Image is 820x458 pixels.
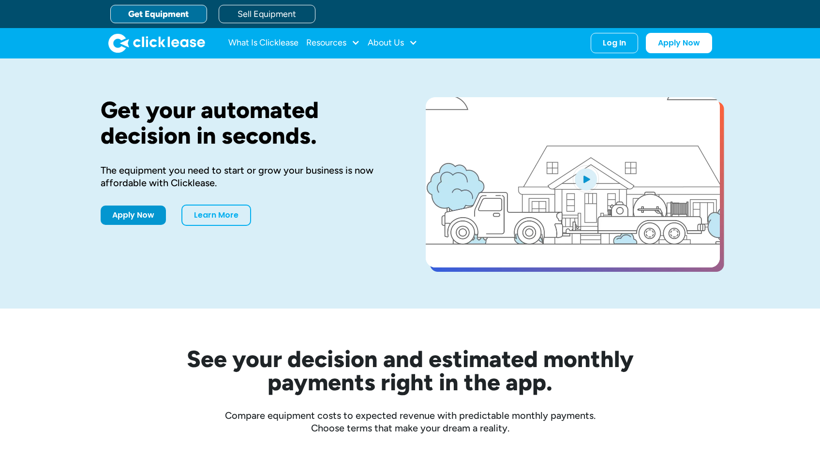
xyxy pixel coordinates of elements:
a: Apply Now [101,206,166,225]
div: Resources [306,33,360,53]
div: About Us [368,33,417,53]
a: What Is Clicklease [228,33,298,53]
div: Log In [603,38,626,48]
div: The equipment you need to start or grow your business is now affordable with Clicklease. [101,164,395,189]
a: Get Equipment [110,5,207,23]
a: home [108,33,205,53]
img: Blue play button logo on a light blue circular background [573,165,599,192]
a: Apply Now [646,33,712,53]
a: Learn More [181,205,251,226]
div: Compare equipment costs to expected revenue with predictable monthly payments. Choose terms that ... [101,409,720,434]
h1: Get your automated decision in seconds. [101,97,395,148]
a: open lightbox [426,97,720,267]
img: Clicklease logo [108,33,205,53]
h2: See your decision and estimated monthly payments right in the app. [139,347,681,394]
a: Sell Equipment [219,5,315,23]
